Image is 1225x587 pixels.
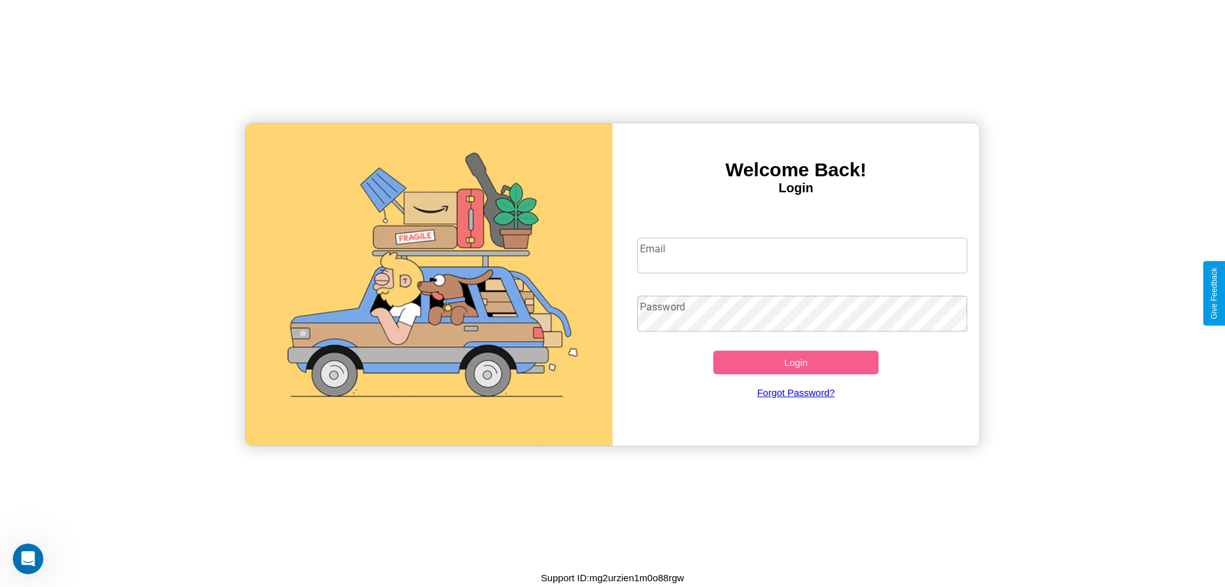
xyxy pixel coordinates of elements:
p: Support ID: mg2urzien1m0o88rgw [541,569,684,586]
h4: Login [612,181,979,195]
img: gif [246,123,612,446]
button: Login [713,351,879,374]
a: Forgot Password? [631,374,961,411]
h3: Welcome Back! [612,159,979,181]
iframe: Intercom live chat [13,544,43,574]
div: Give Feedback [1210,268,1219,319]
